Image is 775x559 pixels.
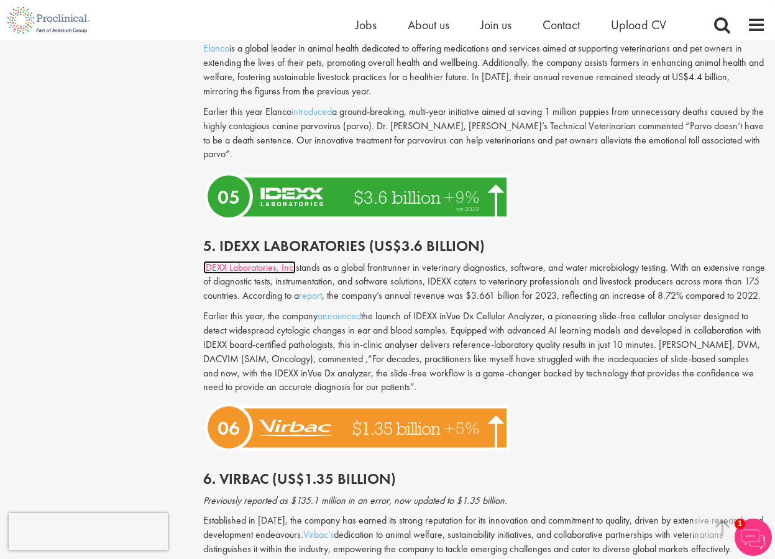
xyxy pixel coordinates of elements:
p: Earlier this year, the company the launch of IDEXX inVue Dx Cellular Analyzer, a pioneering slide... [203,309,766,394]
p: Established in [DATE], the company has earned its strong reputation for its innovation and commit... [203,514,766,557]
a: Virbac's [303,528,334,541]
span: 1 [735,519,745,529]
img: Chatbot [735,519,772,556]
a: Jobs [355,17,377,33]
p: Earlier this year Elanco a ground-breaking, multi-year initiative aimed at saving 1 million puppi... [203,105,766,161]
a: Join us [480,17,511,33]
iframe: reCAPTCHA [9,513,168,550]
a: IDEXX Laboratories, Inc. [203,261,296,274]
a: Contact [543,17,580,33]
h2: 5. Idexx Laboratories (US$3.6 billion) [203,238,766,254]
a: introduced [291,105,332,118]
a: Upload CV [611,17,666,33]
p: stands as a global frontrunner in veterinary diagnostics, software, and water microbiology testin... [203,261,766,304]
a: announced [318,309,361,322]
a: report [299,289,322,302]
p: is a global leader in animal health dedicated to offering medications and services aimed at suppo... [203,42,766,98]
a: Elanco [203,42,229,55]
i: Previously reported as $135.1 million in an error, now updated to $1.35 billion. [203,494,507,507]
h2: 6. Virbac (US$1.35 billion) [203,471,766,487]
a: About us [408,17,449,33]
